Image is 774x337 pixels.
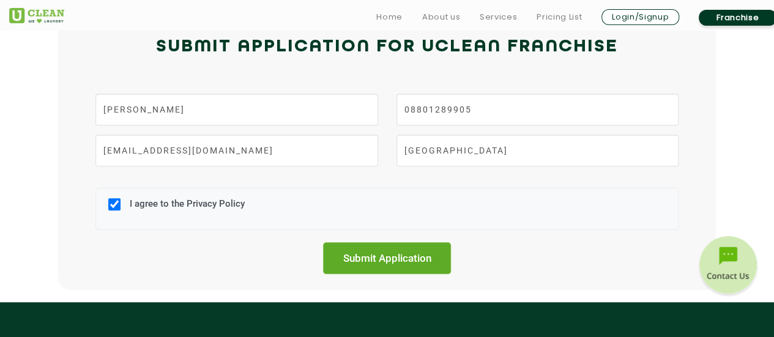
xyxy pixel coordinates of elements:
input: City* [396,135,679,166]
label: I agree to the Privacy Policy [127,198,245,221]
img: contact-btn [698,236,759,297]
a: Services [480,10,517,24]
a: Login/Signup [601,9,679,25]
input: Phone Number* [396,94,679,125]
a: About us [422,10,460,24]
img: UClean Laundry and Dry Cleaning [9,8,64,23]
input: Submit Application [323,242,452,274]
input: Email Id* [95,135,378,166]
a: Home [376,10,403,24]
input: Name* [95,94,378,125]
a: Pricing List [537,10,582,24]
